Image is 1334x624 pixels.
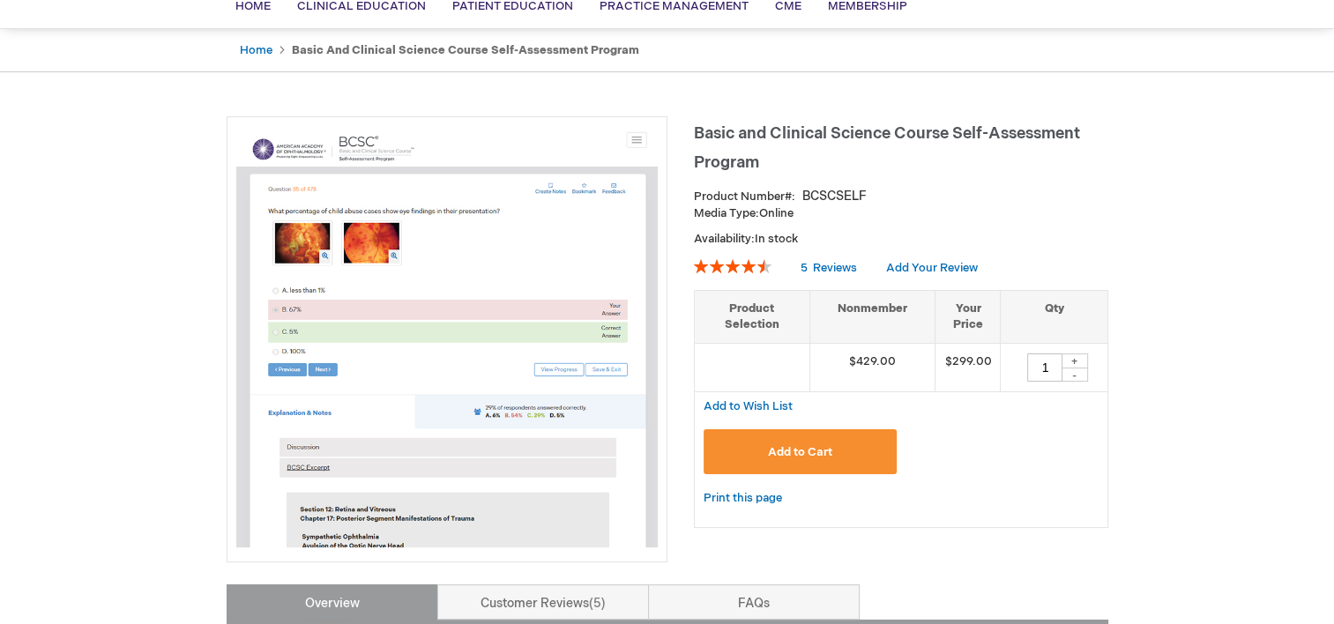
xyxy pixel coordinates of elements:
strong: Basic and Clinical Science Course Self-Assessment Program [292,43,639,57]
span: Reviews [813,261,857,275]
button: Add to Cart [704,429,898,474]
span: Add to Cart [768,445,832,459]
td: $299.00 [935,343,1001,391]
a: Add Your Review [886,261,978,275]
div: - [1062,368,1088,382]
div: 92% [694,259,771,273]
th: Nonmember [809,290,935,343]
a: Print this page [704,487,782,509]
strong: Media Type: [694,206,759,220]
a: FAQs [648,584,860,620]
a: 5 Reviews [801,261,860,275]
span: Basic and Clinical Science Course Self-Assessment Program [694,124,1080,172]
th: Product Selection [695,290,810,343]
a: Home [240,43,272,57]
span: 5 [801,261,808,275]
div: BCSCSELF [802,188,867,205]
div: + [1062,353,1088,368]
a: Add to Wish List [704,398,793,413]
p: Online [694,205,1108,222]
th: Qty [1001,290,1107,343]
strong: Product Number [694,189,795,204]
span: In stock [755,232,798,246]
th: Your Price [935,290,1001,343]
input: Qty [1027,353,1062,382]
img: Basic and Clinical Science Course Self-Assessment Program [236,126,658,547]
td: $429.00 [809,343,935,391]
p: Availability: [694,231,1108,248]
span: 5 [589,596,606,611]
a: Overview [227,584,438,620]
a: Customer Reviews5 [437,584,649,620]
